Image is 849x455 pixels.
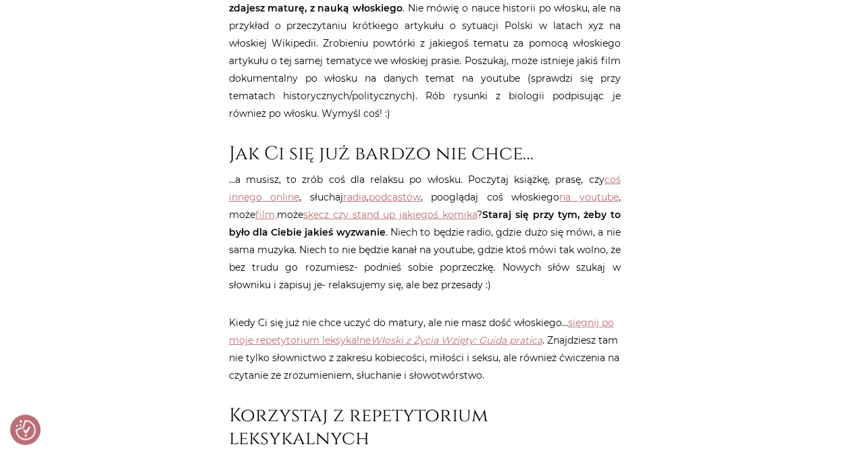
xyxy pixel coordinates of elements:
[16,420,36,440] button: Preferencje co do zgód
[229,171,621,294] p: …a musisz, to zrób coś dla relaksu po włosku. Poczytaj książkę, prasę, czy , słuchaj , , poogląda...
[343,191,367,203] a: radia
[371,334,542,346] em: Włoski z Życia Wzięty: Guida pratica
[229,314,621,384] p: Kiedy Ci się już nie chce uczyć do matury, ale nie masz dość włoskiego… . Znajdziesz tam nie tylk...
[369,191,421,203] a: podcastów
[255,209,277,221] a: film,
[559,191,619,203] a: na youtube
[229,404,621,450] h2: Korzystaj z repetytorium leksykalnych
[303,209,477,221] a: skecz czy stand up jakiegoś komika
[16,420,36,440] img: Revisit consent button
[229,142,621,165] h2: Jak Ci się już bardzo nie chce…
